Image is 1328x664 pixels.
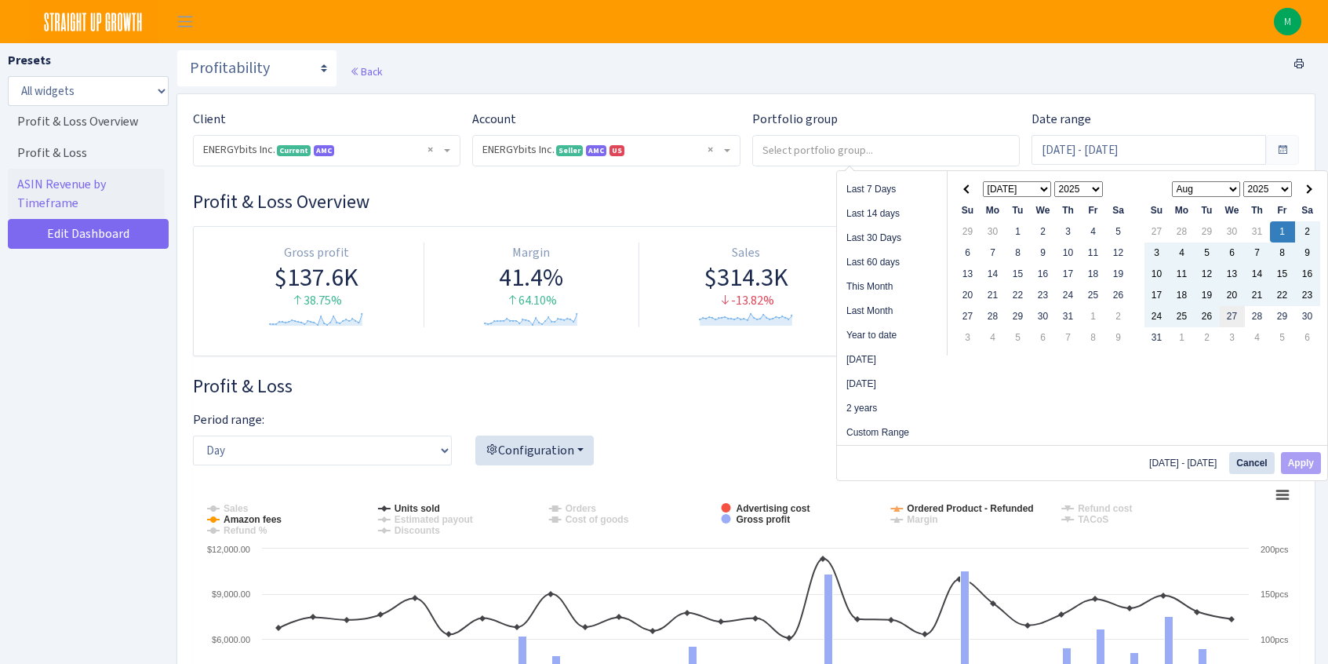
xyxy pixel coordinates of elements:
a: Edit Dashboard [8,219,169,249]
tspan: Refund cost [1078,503,1132,514]
td: 12 [1195,264,1220,285]
th: Th [1245,200,1270,221]
td: 1 [1170,327,1195,348]
td: 5 [1006,327,1031,348]
li: Last Month [837,299,947,323]
label: Account [472,110,516,129]
td: 25 [1170,306,1195,327]
label: Client [193,110,226,129]
label: Date range [1031,110,1091,129]
tspan: Orders [566,503,597,514]
td: 4 [1170,243,1195,264]
span: [DATE] - [DATE] [1149,458,1223,468]
td: 3 [955,327,981,348]
td: 27 [1220,306,1245,327]
td: 14 [1245,264,1270,285]
th: Sa [1106,200,1131,221]
td: 17 [1056,264,1081,285]
div: Margin [431,244,632,262]
td: 1 [1081,306,1106,327]
td: 6 [1031,327,1056,348]
a: Profit & Loss Overview [8,106,165,137]
td: 3 [1144,243,1170,264]
td: 12 [1106,243,1131,264]
td: 29 [955,221,981,243]
td: 8 [1081,327,1106,348]
td: 16 [1295,264,1320,285]
li: 2 years [837,396,947,421]
div: $314.3K [646,262,847,292]
td: 4 [1245,327,1270,348]
tspan: Estimated payout [395,514,473,525]
td: 6 [1295,327,1320,348]
td: 5 [1195,243,1220,264]
td: 21 [981,285,1006,306]
text: $12,000.00 [207,545,250,554]
td: 30 [1031,306,1056,327]
td: 29 [1006,306,1031,327]
td: 26 [1195,306,1220,327]
td: 29 [1195,221,1220,243]
td: 24 [1056,285,1081,306]
td: 31 [1056,306,1081,327]
th: Fr [1081,200,1106,221]
td: 19 [1195,285,1220,306]
tspan: Refund % [224,525,267,536]
div: 64.10% [431,292,632,310]
h3: Widget #30 [193,191,1299,213]
td: 10 [1056,243,1081,264]
li: [DATE] [837,348,947,372]
th: Fr [1270,200,1295,221]
tspan: Sales [224,503,249,514]
a: Back [350,64,382,78]
td: 18 [1081,264,1106,285]
th: Mo [981,200,1006,221]
th: Tu [1195,200,1220,221]
span: Remove all items [708,142,713,158]
td: 27 [955,306,981,327]
a: M [1274,8,1301,35]
td: 28 [981,306,1006,327]
td: 31 [1245,221,1270,243]
td: 21 [1245,285,1270,306]
td: 8 [1006,243,1031,264]
td: 5 [1106,221,1131,243]
td: 9 [1106,327,1131,348]
td: 20 [955,285,981,306]
div: Gross profit [216,244,417,262]
tspan: Cost of goods [566,514,629,525]
td: 17 [1144,285,1170,306]
span: Seller [556,145,583,156]
td: 31 [1144,327,1170,348]
li: [DATE] [837,372,947,396]
span: ENERGYbits Inc. <span class="badge badge-success">Current</span><span class="badge badge-primary"... [203,142,441,158]
td: 23 [1295,285,1320,306]
td: 26 [1106,285,1131,306]
span: AMC [314,145,334,156]
td: 29 [1270,306,1295,327]
span: AMC [586,145,606,156]
th: We [1220,200,1245,221]
span: Remove all items [428,142,433,158]
td: 11 [1170,264,1195,285]
td: 1 [1270,221,1295,243]
th: Tu [1006,200,1031,221]
td: 18 [1170,285,1195,306]
td: 2 [1031,221,1056,243]
li: Last 7 Days [837,177,947,202]
td: 7 [1245,243,1270,264]
td: 9 [1295,243,1320,264]
text: $6,000.00 [212,635,250,644]
td: 2 [1106,306,1131,327]
span: ENERGYbits Inc. <span class="badge badge-success">Seller</span><span class="badge badge-primary" ... [482,142,720,158]
td: 7 [981,243,1006,264]
th: Sa [1295,200,1320,221]
li: Last 14 days [837,202,947,226]
span: US [609,145,624,156]
text: 200pcs [1261,545,1289,554]
button: Toggle navigation [166,9,205,35]
li: Year to date [837,323,947,348]
td: 14 [981,264,1006,285]
td: 20 [1220,285,1245,306]
td: 11 [1081,243,1106,264]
